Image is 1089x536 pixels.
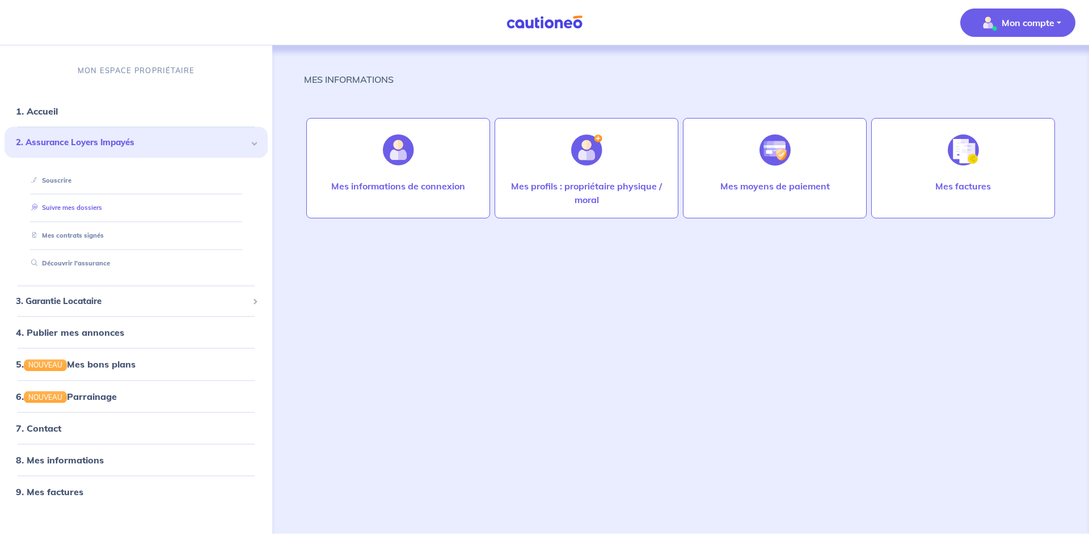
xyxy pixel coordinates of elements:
p: MON ESPACE PROPRIÉTAIRE [78,65,195,76]
div: 6.NOUVEAUParrainage [5,385,268,407]
div: 4. Publier mes annonces [5,321,268,344]
img: illu_account_valid_menu.svg [979,14,997,32]
span: 3. Garantie Locataire [16,294,248,307]
div: 7. Contact [5,416,268,439]
img: Cautioneo [502,15,587,29]
a: 5.NOUVEAUMes bons plans [16,358,136,370]
p: Mes factures [935,179,991,193]
div: Découvrir l'assurance [18,254,254,273]
p: Mes profils : propriétaire physique / moral [506,179,666,206]
div: 9. Mes factures [5,480,268,503]
a: Mes contrats signés [27,231,104,239]
img: illu_account.svg [383,134,414,166]
div: 8. Mes informations [5,448,268,471]
a: 4. Publier mes annonces [16,327,124,338]
a: Découvrir l'assurance [27,259,110,267]
a: Souscrire [27,176,71,184]
div: 3. Garantie Locataire [5,290,268,312]
div: Suivre mes dossiers [18,199,254,217]
a: 7. Contact [16,422,61,433]
p: Mes moyens de paiement [720,179,830,193]
a: 9. Mes factures [16,486,83,497]
img: illu_credit_card_no_anim.svg [759,134,791,166]
span: 2. Assurance Loyers Impayés [16,136,248,149]
button: illu_account_valid_menu.svgMon compte [960,9,1075,37]
div: Souscrire [18,171,254,189]
p: Mes informations de connexion [331,179,465,193]
p: MES INFORMATIONS [304,73,394,86]
div: 2. Assurance Loyers Impayés [5,127,268,158]
a: 8. Mes informations [16,454,104,465]
a: Suivre mes dossiers [27,204,102,212]
div: 5.NOUVEAUMes bons plans [5,353,268,375]
img: illu_invoice.svg [948,134,979,166]
div: Mes contrats signés [18,226,254,245]
a: 1. Accueil [16,105,58,117]
div: 1. Accueil [5,100,268,123]
a: 6.NOUVEAUParrainage [16,390,117,402]
p: Mon compte [1002,16,1054,29]
img: illu_account_add.svg [571,134,602,166]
